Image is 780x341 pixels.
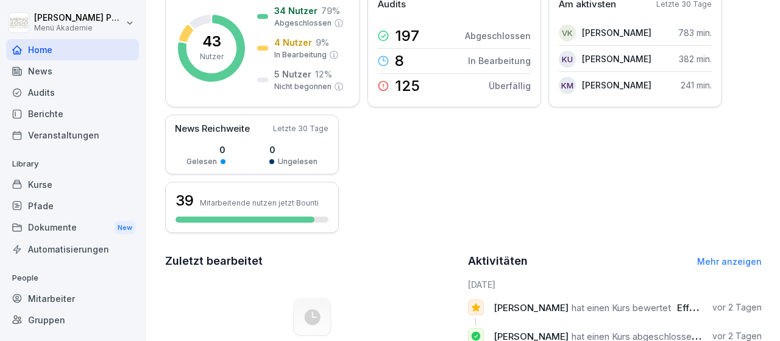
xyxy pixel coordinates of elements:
[395,54,404,68] p: 8
[6,124,139,146] a: Veranstaltungen
[712,301,762,314] p: vor 2 Tagen
[395,79,420,93] p: 125
[559,51,576,68] div: KU
[273,123,328,134] p: Letzte 30 Tage
[697,256,762,267] a: Mehr anzeigen
[175,122,250,136] p: News Reichweite
[274,68,311,81] p: 5 Nutzer
[6,154,139,174] p: Library
[315,68,332,81] p: 12 %
[6,103,139,124] a: Berichte
[321,4,340,17] p: 79 %
[559,24,576,41] div: VK
[269,143,317,156] p: 0
[6,195,139,217] a: Pfade
[34,24,123,32] p: Menü Akademie
[186,156,217,167] p: Gelesen
[679,52,712,65] p: 382 min.
[186,143,225,156] p: 0
[202,34,221,49] p: 43
[468,278,762,291] h6: [DATE]
[489,79,531,92] p: Überfällig
[115,221,135,235] div: New
[6,309,139,331] a: Gruppen
[34,13,123,23] p: [PERSON_NAME] Pacyna
[274,18,331,29] p: Abgeschlossen
[278,156,317,167] p: Ungelesen
[316,36,329,49] p: 9 %
[175,190,194,211] h3: 39
[6,82,139,103] a: Audits
[200,198,319,207] p: Mitarbeitende nutzen jetzt Bounti
[6,239,139,260] a: Automatisierungen
[274,49,327,60] p: In Bearbeitung
[681,79,712,92] p: 241 min.
[6,217,139,239] a: DokumenteNew
[468,253,528,270] h2: Aktivitäten
[678,26,712,39] p: 783 min.
[582,26,651,39] p: [PERSON_NAME]
[200,51,224,62] p: Nutzer
[6,60,139,82] a: News
[165,253,459,270] h2: Zuletzt bearbeitet
[6,39,139,60] a: Home
[582,52,651,65] p: [PERSON_NAME]
[6,174,139,195] a: Kurse
[395,29,419,43] p: 197
[465,29,531,42] p: Abgeschlossen
[559,77,576,94] div: KM
[6,288,139,309] a: Mitarbeiter
[582,79,651,92] p: [PERSON_NAME]
[274,81,331,92] p: Nicht begonnen
[572,302,671,314] span: hat einen Kurs bewertet
[6,217,139,239] div: Dokumente
[494,302,569,314] span: [PERSON_NAME]
[468,54,531,67] p: In Bearbeitung
[6,268,139,288] p: People
[274,4,317,17] p: 34 Nutzer
[274,36,312,49] p: 4 Nutzer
